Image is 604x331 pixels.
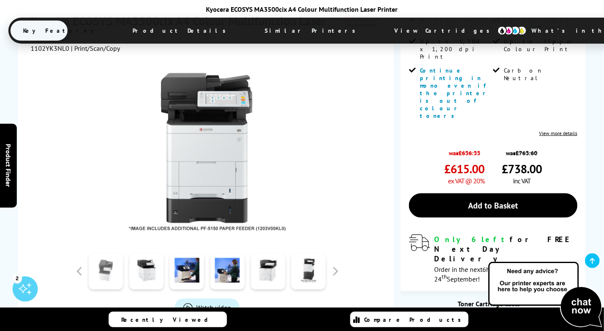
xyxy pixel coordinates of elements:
[382,20,510,42] span: View Cartridges
[8,5,596,13] div: Kyocera ECOSYS MA3500cix A4 Colour Multifunction Laser Printer
[497,26,527,35] img: cmyk-icon.svg
[350,312,469,327] a: Compare Products
[252,21,372,41] span: Similar Printers
[502,161,542,177] span: £738.00
[504,67,576,82] span: Carbon Neutral
[196,303,231,312] span: Watch video
[4,144,13,187] span: Product Finder
[516,149,538,157] strike: £763.60
[401,300,586,308] div: Toner Cartridge Costs
[539,130,578,136] a: View more details
[10,21,111,41] span: Key Features
[121,316,216,323] span: Recently Viewed
[109,312,227,327] a: Recently Viewed
[434,235,510,244] span: Only 6 left
[434,265,569,283] span: Order in the next for Free Delivery [DATE] 24 September!
[445,145,485,157] span: was
[487,261,604,329] img: Open Live Chat window
[364,316,466,323] span: Compare Products
[442,273,447,281] sup: th
[448,177,485,185] span: ex VAT @ 20%
[458,149,480,157] strike: £636.33
[125,69,289,234] img: Kyocera ECOSYS MA3500cix Thumbnail
[420,67,490,120] span: Continue printing in mono even if the printer is out of colour toners
[434,235,578,263] div: for FREE Next Day Delivery
[409,235,578,283] div: modal_delivery
[175,299,240,316] a: Product_All_Videos
[482,265,502,274] span: 6h, 7m
[13,274,22,283] div: 2
[409,193,578,218] a: Add to Basket
[120,21,243,41] span: Product Details
[502,145,542,157] span: was
[445,161,485,177] span: £615.00
[513,177,531,185] span: inc VAT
